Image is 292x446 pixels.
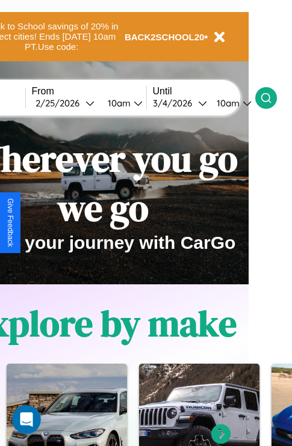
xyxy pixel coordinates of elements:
button: 10am [207,97,255,109]
button: 10am [98,97,146,109]
label: From [32,86,146,97]
b: BACK2SCHOOL20 [125,32,205,42]
div: 3 / 4 / 2026 [153,97,198,109]
label: Until [153,86,255,97]
iframe: Intercom live chat [12,405,41,434]
div: Give Feedback [6,198,14,247]
button: 2/25/2026 [32,97,98,109]
div: 10am [211,97,243,109]
div: 10am [102,97,134,109]
div: 2 / 25 / 2026 [36,97,85,109]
